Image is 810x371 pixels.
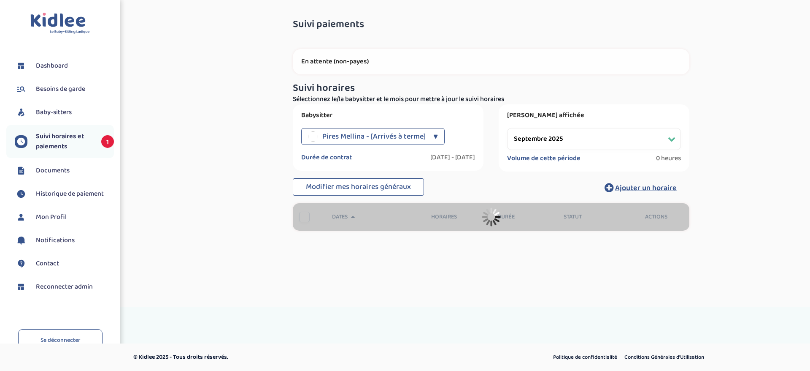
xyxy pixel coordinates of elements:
p: En attente (non-payes) [301,57,681,66]
p: © Kidlee 2025 - Tous droits réservés. [133,353,441,362]
h3: Suivi horaires [293,83,689,94]
label: [PERSON_NAME] affichée [507,111,681,120]
img: dashboard.svg [15,281,27,293]
img: documents.svg [15,164,27,177]
img: contact.svg [15,257,27,270]
button: Modifier mes horaires généraux [293,178,424,196]
img: logo.svg [30,13,90,34]
img: suivihoraire.svg [15,135,27,148]
span: Ajouter un horaire [615,182,677,194]
img: babysitters.svg [15,106,27,119]
a: Historique de paiement [15,188,114,200]
span: Dashboard [36,61,68,71]
span: Besoins de garde [36,84,85,94]
a: Se déconnecter [18,329,103,352]
button: Ajouter un horaire [592,178,689,197]
a: Besoins de garde [15,83,114,95]
div: ▼ [433,128,438,145]
img: profil.svg [15,211,27,224]
span: Historique de paiement [36,189,104,199]
img: notification.svg [15,234,27,247]
a: Dashboard [15,60,114,72]
a: Notifications [15,234,114,247]
a: Documents [15,164,114,177]
span: Suivi paiements [293,19,364,30]
p: Sélectionnez le/la babysitter et le mois pour mettre à jour le suivi horaires [293,94,689,104]
a: Mon Profil [15,211,114,224]
a: Reconnecter admin [15,281,114,293]
a: Suivi horaires et paiements 1 [15,131,114,152]
img: suivihoraire.svg [15,188,27,200]
span: Contact [36,259,59,269]
img: loader_sticker.gif [482,207,501,226]
span: 0 heures [656,154,681,163]
img: besoin.svg [15,83,27,95]
span: Pires Mellina - [Arrivés à terme] [322,128,426,145]
span: 1 [101,135,114,148]
a: Contact [15,257,114,270]
span: Reconnecter admin [36,282,93,292]
label: Babysitter [301,111,475,120]
a: Politique de confidentialité [550,352,620,363]
a: Baby-sitters [15,106,114,119]
span: Documents [36,166,70,176]
label: Durée de contrat [301,153,352,162]
span: Notifications [36,235,75,246]
span: Modifier mes horaires généraux [306,181,411,193]
span: Baby-sitters [36,107,72,117]
span: Suivi horaires et paiements [36,131,93,152]
img: dashboard.svg [15,60,27,72]
a: Conditions Générales d’Utilisation [621,352,707,363]
span: Mon Profil [36,212,67,222]
label: Volume de cette période [507,154,580,163]
label: [DATE] - [DATE] [430,153,475,162]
